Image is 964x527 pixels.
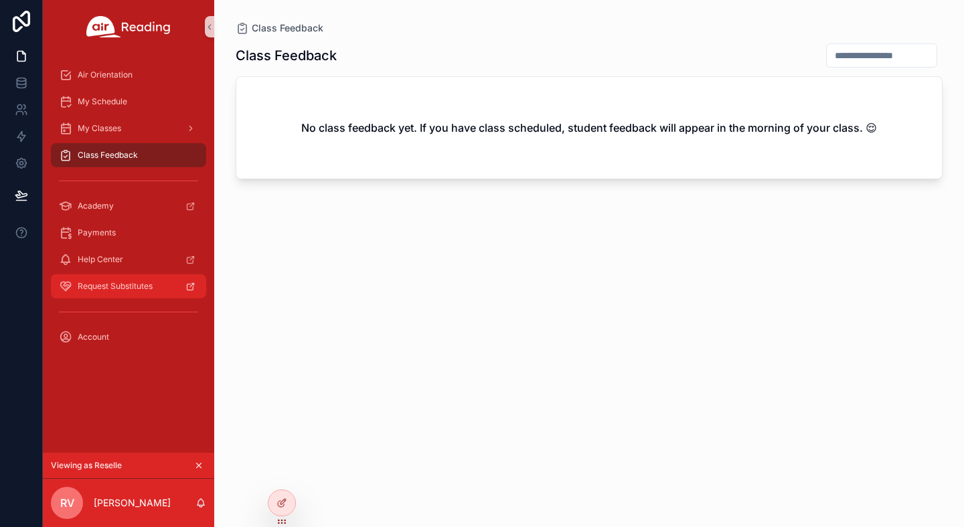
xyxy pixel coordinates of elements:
[94,496,171,510] p: [PERSON_NAME]
[78,332,109,342] span: Account
[78,70,133,80] span: Air Orientation
[60,495,74,511] span: RV
[78,227,116,238] span: Payments
[78,254,123,265] span: Help Center
[78,281,153,292] span: Request Substitutes
[51,63,206,87] a: Air Orientation
[236,21,323,35] a: Class Feedback
[86,16,171,37] img: App logo
[51,460,122,471] span: Viewing as Reselle
[301,120,877,136] h2: No class feedback yet. If you have class scheduled, student feedback will appear in the morning o...
[78,150,138,161] span: Class Feedback
[51,90,206,114] a: My Schedule
[51,116,206,140] a: My Classes
[51,221,206,245] a: Payments
[236,46,337,65] h1: Class Feedback
[78,96,127,107] span: My Schedule
[51,143,206,167] a: Class Feedback
[51,325,206,349] a: Account
[252,21,323,35] span: Class Feedback
[51,194,206,218] a: Academy
[78,201,114,211] span: Academy
[78,123,121,134] span: My Classes
[51,247,206,272] a: Help Center
[43,54,214,453] div: scrollable content
[51,274,206,298] a: Request Substitutes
